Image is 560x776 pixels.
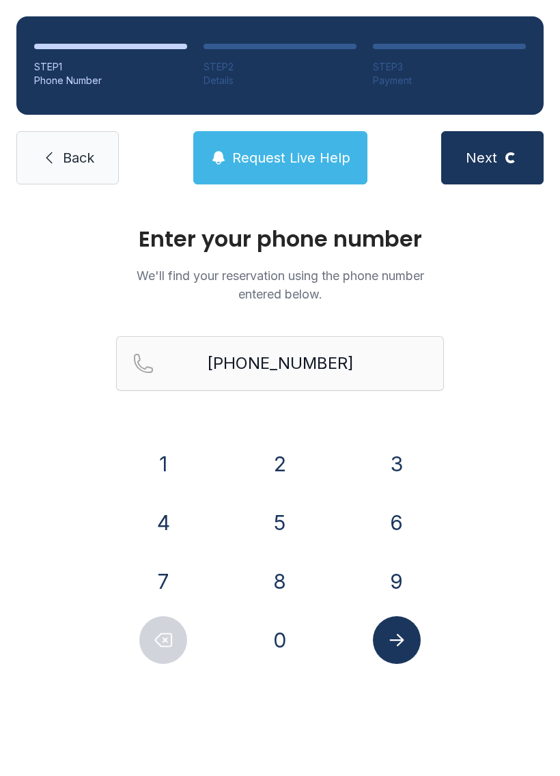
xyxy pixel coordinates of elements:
[139,557,187,605] button: 7
[139,616,187,664] button: Delete number
[256,616,304,664] button: 0
[373,440,421,488] button: 3
[34,74,187,87] div: Phone Number
[63,148,94,167] span: Back
[139,440,187,488] button: 1
[466,148,497,167] span: Next
[116,228,444,250] h1: Enter your phone number
[232,148,350,167] span: Request Live Help
[373,499,421,546] button: 6
[373,557,421,605] button: 9
[116,266,444,303] p: We'll find your reservation using the phone number entered below.
[204,74,356,87] div: Details
[373,74,526,87] div: Payment
[256,557,304,605] button: 8
[34,60,187,74] div: STEP 1
[116,336,444,391] input: Reservation phone number
[139,499,187,546] button: 4
[256,499,304,546] button: 5
[256,440,304,488] button: 2
[204,60,356,74] div: STEP 2
[373,616,421,664] button: Submit lookup form
[373,60,526,74] div: STEP 3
